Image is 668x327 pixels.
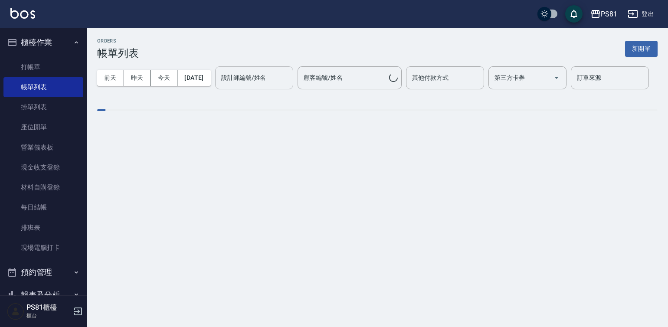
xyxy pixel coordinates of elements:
button: 新開單 [625,41,658,57]
a: 現場電腦打卡 [3,238,83,258]
button: Open [550,71,563,85]
a: 掛單列表 [3,97,83,117]
a: 帳單列表 [3,77,83,97]
h3: 帳單列表 [97,47,139,59]
button: 今天 [151,70,178,86]
button: 櫃檯作業 [3,31,83,54]
img: Person [7,303,24,320]
a: 新開單 [625,44,658,52]
button: PS81 [587,5,621,23]
button: save [565,5,583,23]
a: 打帳單 [3,57,83,77]
button: 報表及分析 [3,284,83,306]
a: 材料自購登錄 [3,177,83,197]
button: 前天 [97,70,124,86]
a: 現金收支登錄 [3,157,83,177]
button: 預約管理 [3,261,83,284]
a: 營業儀表板 [3,137,83,157]
a: 排班表 [3,218,83,238]
div: PS81 [601,9,617,20]
button: 昨天 [124,70,151,86]
button: 登出 [624,6,658,22]
img: Logo [10,8,35,19]
p: 櫃台 [26,312,71,320]
button: [DATE] [177,70,210,86]
a: 座位開單 [3,117,83,137]
a: 每日結帳 [3,197,83,217]
h2: ORDERS [97,38,139,44]
h5: PS81櫃檯 [26,303,71,312]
